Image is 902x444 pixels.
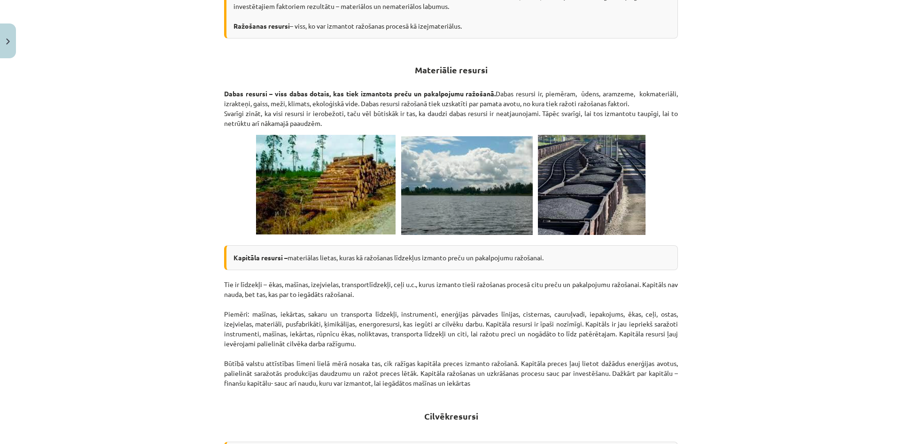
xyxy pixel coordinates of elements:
div: materiālas lietas, kuras kā ražošanas līdzekļus izmanto preču un pakalpojumu ražošanai. [224,245,678,270]
b: Cilvēkresursi [424,411,478,421]
strong: Materiālie resursi [415,64,488,75]
p: Dabas resursi ir, piemēram, ūdens, aramzeme, kokmateriāli, izrakteņi, gaiss, meži, klimats, ekolo... [224,89,678,128]
strong: Ražošanas resursi [233,22,290,30]
img: icon-close-lesson-0947bae3869378f0d4975bcd49f059093ad1ed9edebbc8119c70593378902aed.svg [6,39,10,45]
strong: Kapitāla resursi – [233,253,288,262]
p: Tie ir līdzekļi – ēkas, mašīnas, izejvielas, transportlīdzekļi, ceļi u.c., kurus izmanto tieši ra... [224,280,678,388]
strong: Dabas resursi – viss dabas dotais, kas tiek izmantots preču un pakalpojumu ražošanā. [224,89,496,98]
